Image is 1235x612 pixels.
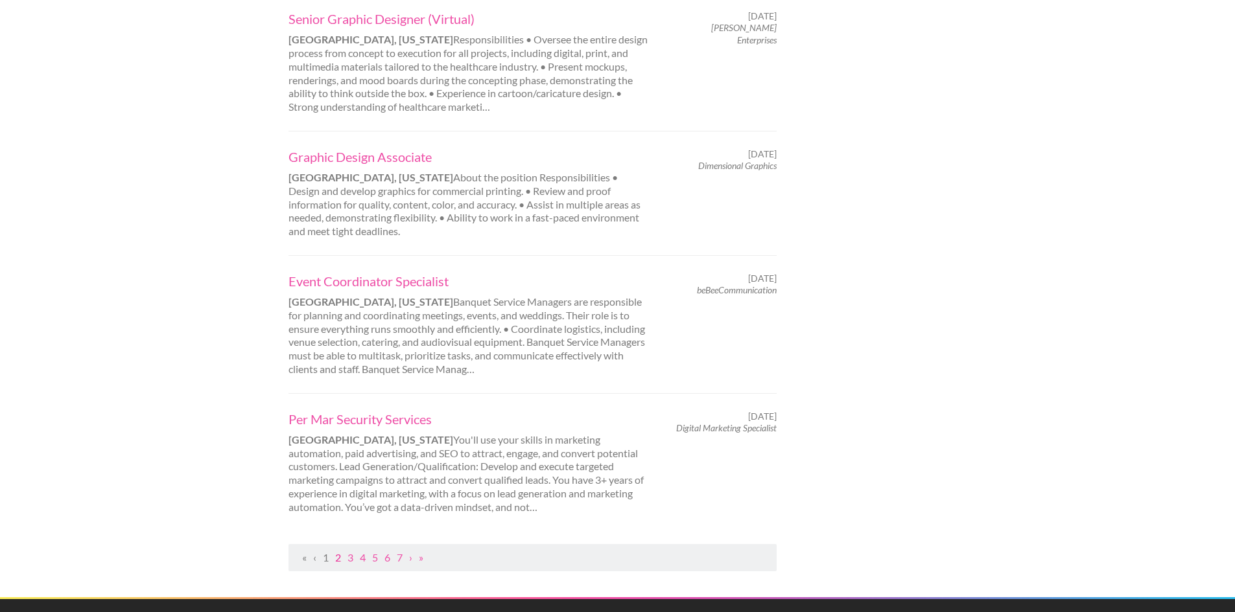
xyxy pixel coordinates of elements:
[419,551,423,563] a: Last Page, Page 63
[676,422,777,433] em: Digital Marketing Specialist
[313,551,316,563] span: Previous Page
[748,273,777,284] span: [DATE]
[277,148,661,238] div: About the position Responsibilities • Design and develop graphics for commercial printing. • Revi...
[288,273,649,289] a: Event Coordinator Specialist
[288,433,453,446] strong: [GEOGRAPHIC_DATA], [US_STATE]
[409,551,412,563] a: Next Page
[288,295,453,308] strong: [GEOGRAPHIC_DATA], [US_STATE]
[347,551,353,563] a: Page 3
[698,160,777,171] em: Dimensional Graphics
[288,10,649,27] a: Senior Graphic Designer (Virtual)
[277,10,661,114] div: Responsibilities • Oversee the entire design process from concept to execution for all projects, ...
[384,551,390,563] a: Page 6
[697,284,777,295] em: beBeeCommunication
[277,273,661,376] div: Banquet Service Managers are responsible for planning and coordinating meetings, events, and wedd...
[360,551,366,563] a: Page 4
[748,10,777,22] span: [DATE]
[288,411,649,427] a: Per Mar Security Services
[323,551,329,563] a: Page 1
[372,551,378,563] a: Page 5
[397,551,403,563] a: Page 7
[748,411,777,422] span: [DATE]
[277,411,661,514] div: You'll use your skills in marketing automation, paid advertising, and SEO to attract, engage, and...
[335,551,341,563] a: Page 2
[288,148,649,165] a: Graphic Design Associate
[302,551,307,563] span: First Page
[711,22,777,45] em: [PERSON_NAME] Enterprises
[748,148,777,160] span: [DATE]
[288,33,453,45] strong: [GEOGRAPHIC_DATA], [US_STATE]
[288,171,453,183] strong: [GEOGRAPHIC_DATA], [US_STATE]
